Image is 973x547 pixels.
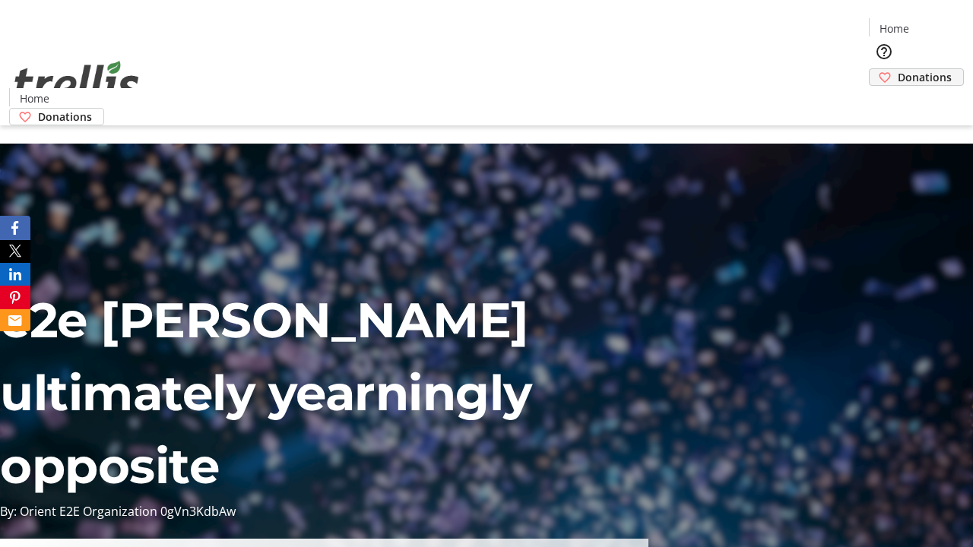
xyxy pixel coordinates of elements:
[880,21,909,36] span: Home
[9,108,104,125] a: Donations
[869,86,899,116] button: Cart
[20,90,49,106] span: Home
[869,36,899,67] button: Help
[10,90,59,106] a: Home
[869,68,964,86] a: Donations
[898,69,952,85] span: Donations
[38,109,92,125] span: Donations
[870,21,918,36] a: Home
[9,44,144,120] img: Orient E2E Organization 0gVn3KdbAw's Logo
